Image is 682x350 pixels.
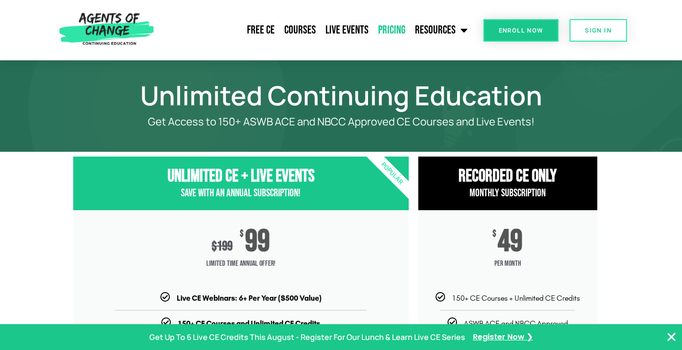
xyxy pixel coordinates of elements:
[473,330,533,344] a: Register Now ❯
[418,166,597,187] h3: RECORDED CE ONly
[177,294,322,303] b: Live CE Webinars: 6+ Per Year ($500 Value)
[321,18,373,42] a: Live Events
[178,319,320,328] b: 150+ CE Courses and Unlimited CE Credits
[499,27,543,34] span: Enroll Now
[158,18,472,42] nav: Menu
[373,18,410,42] a: Pricing
[492,229,496,239] span: $
[452,294,580,303] span: 150+ CE Courses + Unlimited CE Credits
[280,18,321,42] a: Courses
[149,330,465,344] p: Get Up To 6 Live CE Credits This August - Register For Our Lunch & Learn Live CE Series
[410,18,472,42] a: Resources
[107,116,576,128] p: Get Access to 150+ ASWB ACE and NBCC Approved CE Courses and Live Events!
[418,254,597,273] span: per month
[245,229,270,254] span: 99
[585,27,612,34] span: SIGN IN
[73,254,409,273] span: Limited Time Annual Offer!
[464,319,568,328] span: ASWB ACE and NBCC Approved
[470,187,546,200] span: Monthly Subscription
[242,18,280,42] a: Free CE
[498,229,523,254] span: 49
[240,229,244,239] span: $
[570,19,627,42] a: SIGN IN
[212,238,233,254] div: 199
[181,187,301,200] span: Save with an Annual Subscription!
[73,166,409,187] h3: Unlimited CE + Live Events
[483,19,559,42] a: Enroll Now
[666,331,677,343] button: Close Banner
[212,238,217,254] span: $
[68,84,614,106] h1: Unlimited Continuing Education
[336,118,447,229] div: Popular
